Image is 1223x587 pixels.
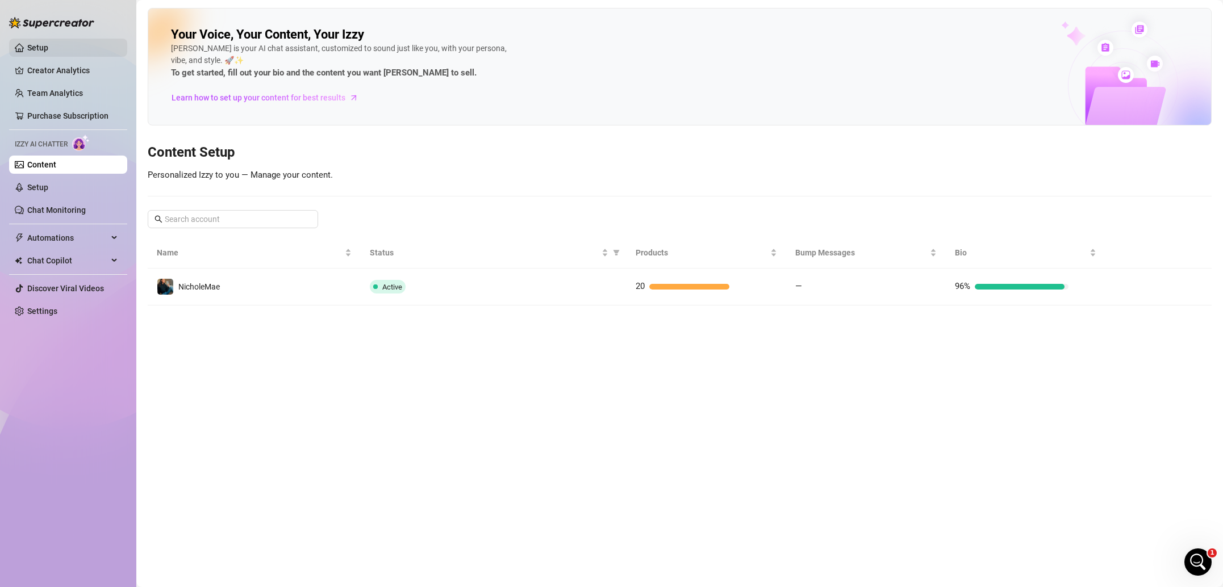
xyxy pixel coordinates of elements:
[63,383,107,391] span: Messages
[27,61,118,79] a: Creator Analytics
[37,92,101,104] div: 🌟 Supercreator
[148,144,1212,162] h3: Content Setup
[103,92,135,104] div: • [DATE]
[57,354,114,400] button: Messages
[165,213,302,225] input: Search account
[27,206,86,215] a: Chat Monitoring
[946,237,1105,269] th: Bio
[15,233,24,242] span: thunderbolt
[171,89,367,107] a: Learn how to set up your content for best results
[155,215,162,223] span: search
[21,91,35,104] img: Giselle avatar
[172,91,345,104] span: Learn how to set up your content for best results
[16,82,30,95] img: Ella avatar
[370,246,599,259] span: Status
[157,279,173,295] img: NicholeMae
[636,246,768,259] span: Products
[108,134,140,146] div: • [DATE]
[955,281,970,291] span: 96%
[382,283,402,291] span: Active
[27,89,83,98] a: Team Analytics
[27,183,48,192] a: Setup
[27,111,108,120] a: Purchase Subscription
[15,257,22,265] img: Chat Copilot
[188,383,210,391] span: News
[1184,548,1212,576] iframe: Intercom live chat
[27,160,56,169] a: Content
[171,43,512,80] div: [PERSON_NAME] is your AI chat assistant, customized to sound just like you, with your persona, vi...
[15,139,68,150] span: Izzy AI Chatter
[170,354,227,400] button: News
[16,383,40,391] span: Home
[27,284,104,293] a: Discover Viral Videos
[795,246,928,259] span: Bump Messages
[171,27,364,43] h2: Your Voice, Your Content, Your Izzy
[611,244,622,261] span: filter
[361,237,627,269] th: Status
[114,354,170,400] button: Help
[13,123,36,145] div: Profile image for Tanya
[27,307,57,316] a: Settings
[955,246,1087,259] span: Bio
[348,92,360,103] span: arrow-right
[157,246,343,259] span: Name
[133,383,151,391] span: Help
[84,5,145,24] h1: Messages
[40,50,67,62] div: Giselle
[40,134,106,146] div: [PERSON_NAME]
[69,50,102,62] div: • 1h ago
[613,249,620,256] span: filter
[636,281,645,291] span: 20
[27,43,48,52] a: Setup
[178,282,220,291] span: NicholeMae
[627,237,786,269] th: Products
[1035,9,1211,125] img: ai-chatter-content-library-cLFOSyPT.png
[13,39,36,61] img: Profile image for Giselle
[9,17,94,28] img: logo-BBDzfeDw.svg
[11,91,25,104] div: J
[786,237,946,269] th: Bump Messages
[795,281,802,291] span: —
[72,135,90,151] img: AI Chatter
[148,170,333,180] span: Personalized Izzy to you — Manage your content.
[1208,548,1217,557] span: 1
[171,68,477,78] strong: To get started, fill out your bio and the content you want [PERSON_NAME] to sell.
[37,81,183,90] span: Get started with the Desktop app ⭐️
[27,251,108,270] span: Chat Copilot
[27,229,108,247] span: Automations
[148,237,361,269] th: Name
